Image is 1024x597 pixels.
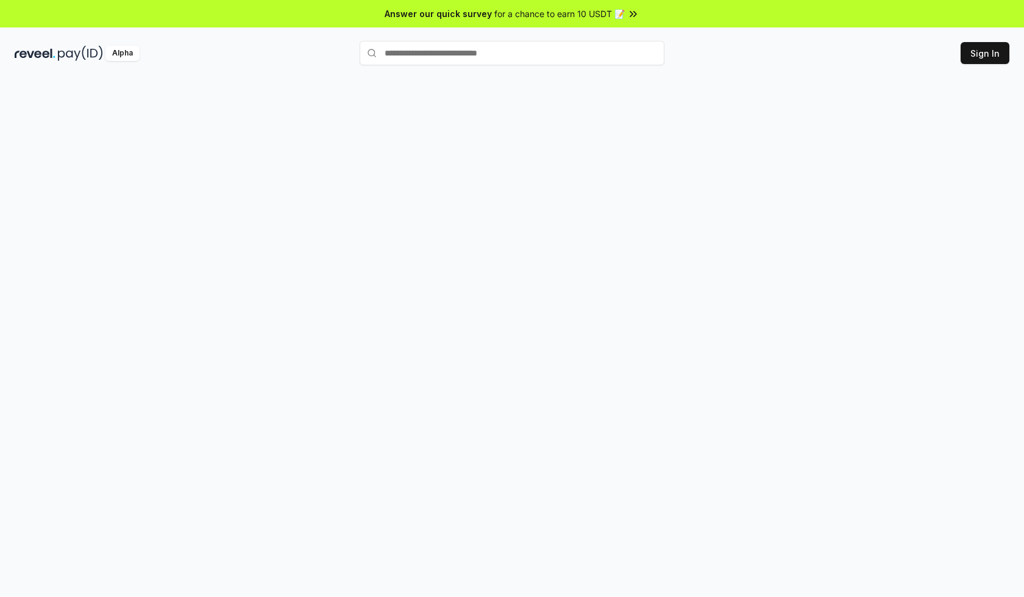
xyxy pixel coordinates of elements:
[385,7,492,20] span: Answer our quick survey
[494,7,625,20] span: for a chance to earn 10 USDT 📝
[58,46,103,61] img: pay_id
[15,46,55,61] img: reveel_dark
[961,42,1009,64] button: Sign In
[105,46,140,61] div: Alpha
